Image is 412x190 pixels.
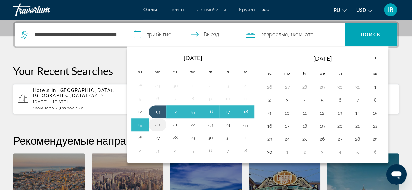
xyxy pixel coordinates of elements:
[345,23,397,46] button: Search
[170,94,180,103] button: Day 7
[240,81,251,90] button: Day 4
[335,147,345,157] button: Day 4
[335,95,345,105] button: Day 6
[262,5,269,15] button: Extra navigation items
[197,7,226,12] a: автомобилей
[334,6,347,15] button: Change language
[170,107,180,116] button: Day 14
[135,133,145,142] button: Day 26
[13,1,78,18] a: Travorium
[152,94,163,103] button: Day 6
[135,81,145,90] button: Day 28
[62,106,84,110] span: Взрослые
[335,134,345,144] button: Day 27
[188,133,198,142] button: Day 29
[170,146,180,155] button: Day 4
[264,82,275,92] button: Day 26
[352,95,363,105] button: Day 7
[282,95,292,105] button: Day 3
[35,106,55,110] span: Комната
[239,23,345,46] button: Travelers: 2 adults, 0 children
[356,6,372,15] button: Change currency
[239,7,255,12] a: Круизы
[223,94,233,103] button: Day 10
[317,108,328,118] button: Day 12
[33,100,132,104] p: [DATE] - [DATE]
[13,84,137,114] button: Hotels in [GEOGRAPHIC_DATA], [GEOGRAPHIC_DATA] (AYT)[DATE] - [DATE]1Комната3Взрослые
[223,81,233,90] button: Day 3
[370,108,380,118] button: Day 15
[135,146,145,155] button: Day 2
[264,95,275,105] button: Day 2
[282,121,292,131] button: Day 17
[370,82,380,92] button: Day 1
[152,107,163,116] button: Day 13
[361,32,381,37] span: Поиск
[352,134,363,144] button: Day 28
[335,82,345,92] button: Day 30
[352,108,363,118] button: Day 14
[300,147,310,157] button: Day 2
[205,120,216,129] button: Day 23
[240,146,251,155] button: Day 8
[33,106,54,110] span: 1
[282,108,292,118] button: Day 10
[149,51,237,65] th: [DATE]
[352,147,363,157] button: Day 5
[223,107,233,116] button: Day 17
[13,64,399,77] p: Your Recent Searches
[170,133,180,142] button: Day 28
[388,6,393,13] span: IR
[205,94,216,103] button: Day 9
[335,121,345,131] button: Day 20
[188,94,198,103] button: Day 8
[127,23,239,46] button: Select check in and out date
[370,147,380,157] button: Day 6
[282,134,292,144] button: Day 24
[34,30,117,40] input: Search hotel destination
[300,134,310,144] button: Day 25
[223,120,233,129] button: Day 24
[240,133,251,142] button: Day 1
[370,121,380,131] button: Day 22
[386,164,407,185] iframe: Кнопка запуска окна обмена сообщениями
[188,146,198,155] button: Day 5
[205,146,216,155] button: Day 6
[282,82,292,92] button: Day 27
[59,106,84,110] span: 3
[352,121,363,131] button: Day 21
[223,133,233,142] button: Day 31
[370,95,380,105] button: Day 8
[170,7,184,12] a: рейсы
[205,107,216,116] button: Day 16
[264,108,275,118] button: Day 9
[317,95,328,105] button: Day 5
[152,146,163,155] button: Day 3
[143,7,157,12] a: Отели
[188,107,198,116] button: Day 15
[205,133,216,142] button: Day 30
[300,82,310,92] button: Day 28
[33,88,56,93] span: Hotels in
[261,51,384,158] table: Right calendar grid
[135,107,145,116] button: Day 12
[356,8,366,13] span: USD
[261,30,288,39] span: 2
[288,30,314,39] span: , 1
[300,121,310,131] button: Day 18
[282,147,292,157] button: Day 1
[264,134,275,144] button: Day 23
[13,134,399,147] h2: Рекомендуемые направления
[317,121,328,131] button: Day 19
[240,120,251,129] button: Day 25
[240,107,251,116] button: Day 18
[152,120,163,129] button: Day 20
[300,95,310,105] button: Day 4
[317,82,328,92] button: Day 29
[223,146,233,155] button: Day 7
[334,8,340,13] span: ru
[264,32,288,38] span: Взрослые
